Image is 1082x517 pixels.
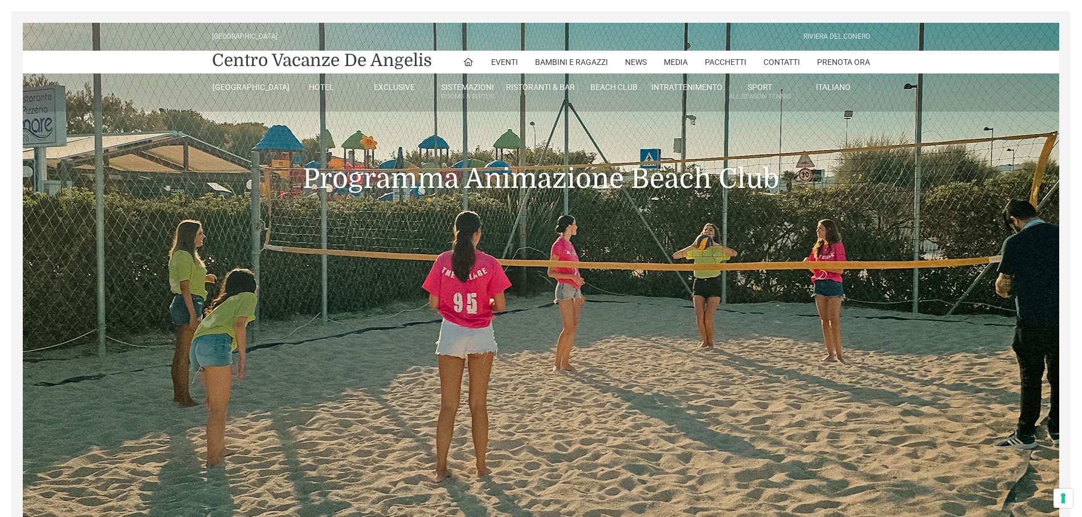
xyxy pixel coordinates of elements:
a: Intrattenimento [651,82,724,92]
h1: Programma Animazione Beach Club [212,112,870,212]
a: SistemazioniRooms & Suites [431,82,504,103]
a: SportAll Season Tennis [724,82,797,103]
a: [GEOGRAPHIC_DATA] [212,82,285,92]
a: Bambini e Ragazzi [535,51,608,73]
a: Prenota Ora [817,51,870,73]
a: Beach Club [578,82,651,92]
a: Hotel [285,82,358,92]
a: Centro Vacanze De Angelis [212,49,432,72]
a: Contatti [763,51,800,73]
a: Ristoranti & Bar [504,82,577,92]
small: All Season Tennis [724,91,796,102]
div: Riviera Del Conero [803,31,870,42]
a: News [625,51,647,73]
a: Exclusive [358,82,431,92]
span: Italiano [816,83,851,92]
a: Italiano [797,82,870,92]
a: Eventi [491,51,518,73]
button: Le tue preferenze relative al consenso per le tecnologie di tracciamento [1054,489,1073,508]
small: Rooms & Suites [431,91,504,102]
a: Media [664,51,688,73]
div: [GEOGRAPHIC_DATA] [212,31,277,42]
a: Pacchetti [705,51,746,73]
